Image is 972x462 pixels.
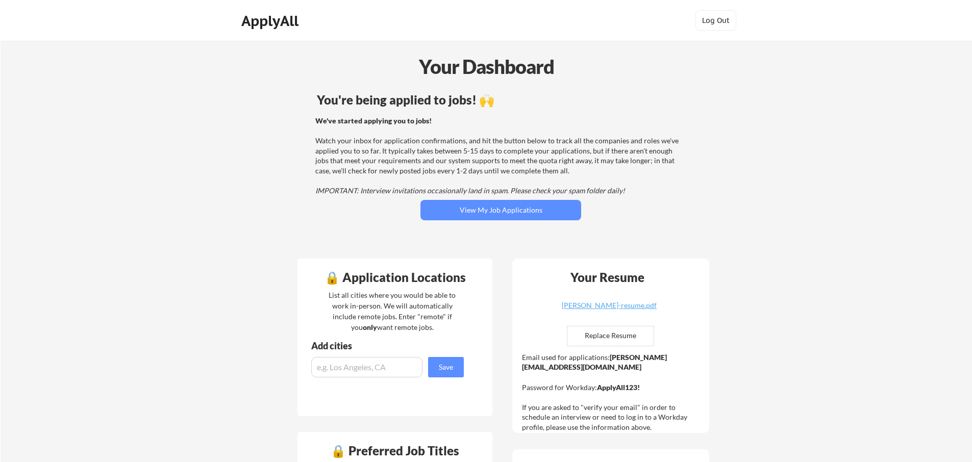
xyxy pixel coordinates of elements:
div: 🔒 Preferred Job Titles [300,445,490,457]
div: Your Resume [557,271,658,284]
div: [PERSON_NAME]-resume.pdf [549,302,670,309]
div: 🔒 Application Locations [300,271,490,284]
div: You're being applied to jobs! 🙌 [317,94,685,106]
div: ApplyAll [241,12,302,30]
button: Save [428,357,464,377]
strong: [PERSON_NAME][EMAIL_ADDRESS][DOMAIN_NAME] [522,353,667,372]
div: Watch your inbox for application confirmations, and hit the button below to track all the compani... [315,116,683,196]
div: List all cities where you would be able to work in-person. We will automatically include remote j... [322,290,462,332]
button: View My Job Applications [420,200,581,220]
strong: We've started applying you to jobs! [315,116,432,125]
a: [PERSON_NAME]-resume.pdf [549,302,670,318]
input: e.g. Los Angeles, CA [311,357,422,377]
em: IMPORTANT: Interview invitations occasionally land in spam. Please check your spam folder daily! [315,186,625,195]
button: Log Out [695,10,736,31]
div: Your Dashboard [1,52,972,81]
div: Email used for applications: Password for Workday: If you are asked to "verify your email" in ord... [522,352,702,432]
strong: only [363,323,377,331]
div: Add cities [311,341,466,350]
strong: ApplyAll123! [597,383,640,392]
